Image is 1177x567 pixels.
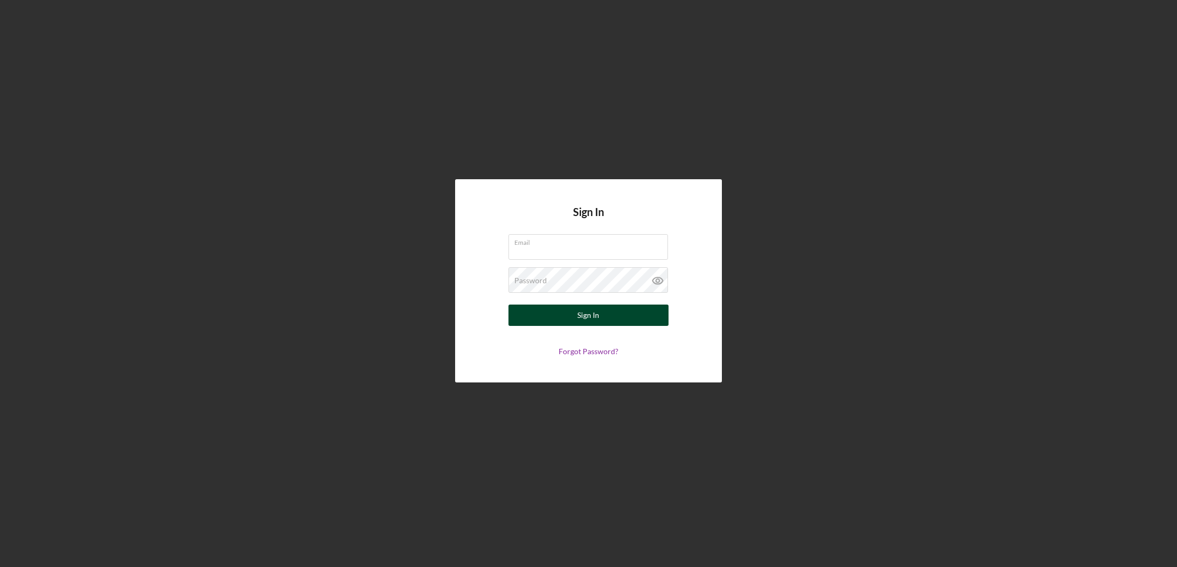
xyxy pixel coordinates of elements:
a: Forgot Password? [559,347,618,356]
div: Sign In [578,305,600,326]
label: Password [514,276,547,285]
h4: Sign In [573,206,604,234]
label: Email [514,235,668,246]
button: Sign In [508,305,669,326]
